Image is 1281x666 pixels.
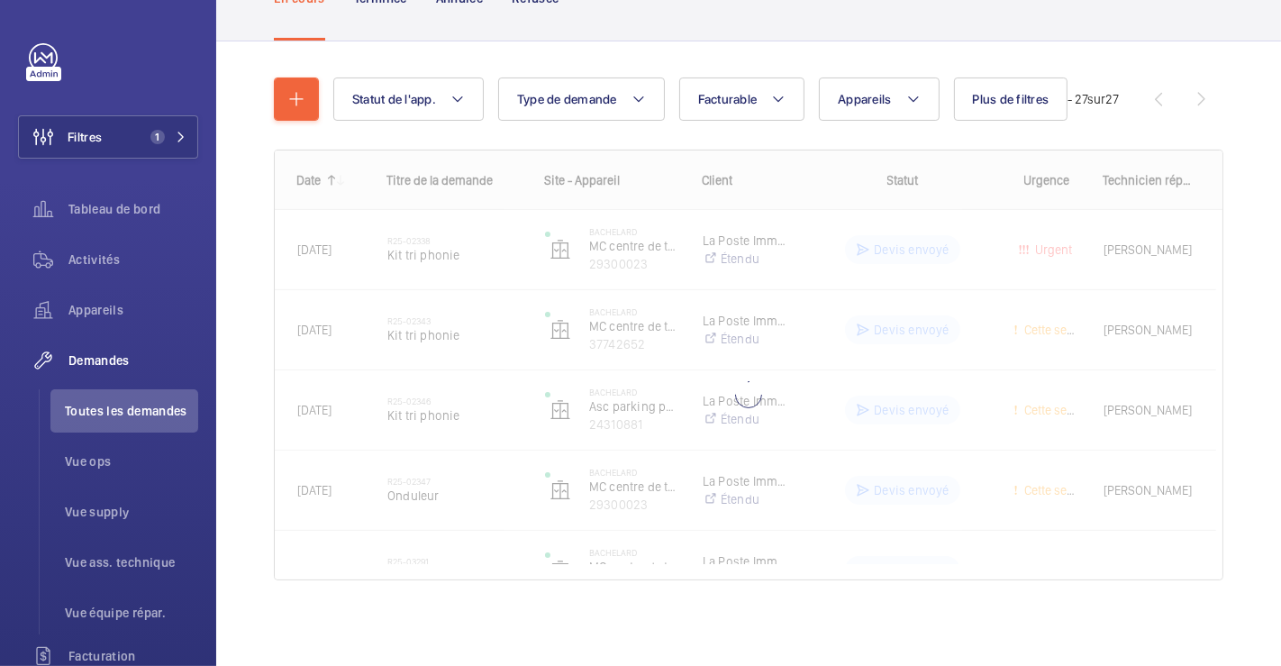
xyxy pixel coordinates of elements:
span: Appareils [838,92,891,106]
span: Facturation [68,647,198,665]
span: Plus de filtres [973,92,1049,106]
span: Type de demande [517,92,617,106]
span: Demandes [68,351,198,369]
span: Vue supply [65,503,198,521]
button: Statut de l'app. [333,78,484,121]
button: Appareils [819,78,939,121]
span: Filtres [68,128,102,146]
span: Facturable [698,92,758,106]
span: Tableau de bord [68,200,198,218]
span: Vue ops [65,452,198,470]
span: sur [1087,92,1105,106]
span: 1 - 27 27 [1060,93,1119,105]
button: Facturable [679,78,805,121]
span: Statut de l'app. [352,92,436,106]
span: 1 [150,130,165,144]
span: Toutes les demandes [65,402,198,420]
button: Plus de filtres [954,78,1068,121]
span: Vue ass. technique [65,553,198,571]
span: Vue équipe répar. [65,604,198,622]
button: Type de demande [498,78,665,121]
span: Appareils [68,301,198,319]
span: Activités [68,251,198,269]
button: Filtres1 [18,115,198,159]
